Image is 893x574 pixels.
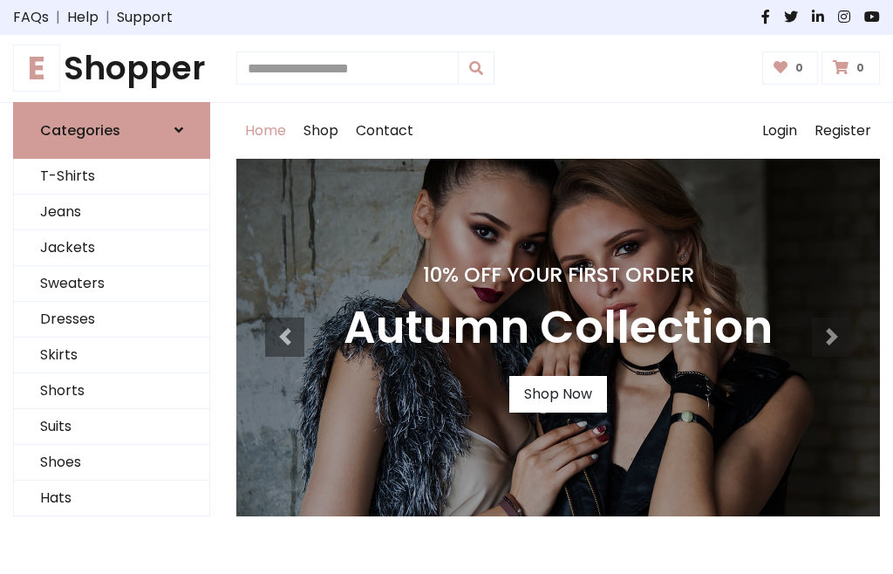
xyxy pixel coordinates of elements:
a: Dresses [14,302,209,338]
a: Skirts [14,338,209,373]
h1: Shopper [13,49,210,88]
a: Login [753,103,806,159]
a: Register [806,103,880,159]
a: EShopper [13,49,210,88]
a: Jeans [14,195,209,230]
a: Hats [14,481,209,516]
a: Contact [347,103,422,159]
a: Suits [14,409,209,445]
span: | [99,7,117,28]
a: 0 [821,51,880,85]
h4: 10% Off Your First Order [344,263,773,287]
a: Shorts [14,373,209,409]
a: Support [117,7,173,28]
a: Shop [295,103,347,159]
span: 0 [791,60,808,76]
a: Jackets [14,230,209,266]
a: Categories [13,102,210,159]
a: 0 [762,51,819,85]
a: FAQs [13,7,49,28]
a: Home [236,103,295,159]
h3: Autumn Collection [344,301,773,355]
h6: Categories [40,122,120,139]
a: Shop Now [509,376,607,413]
a: Shoes [14,445,209,481]
span: | [49,7,67,28]
a: Sweaters [14,266,209,302]
a: Help [67,7,99,28]
span: 0 [852,60,869,76]
span: E [13,44,60,92]
a: T-Shirts [14,159,209,195]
